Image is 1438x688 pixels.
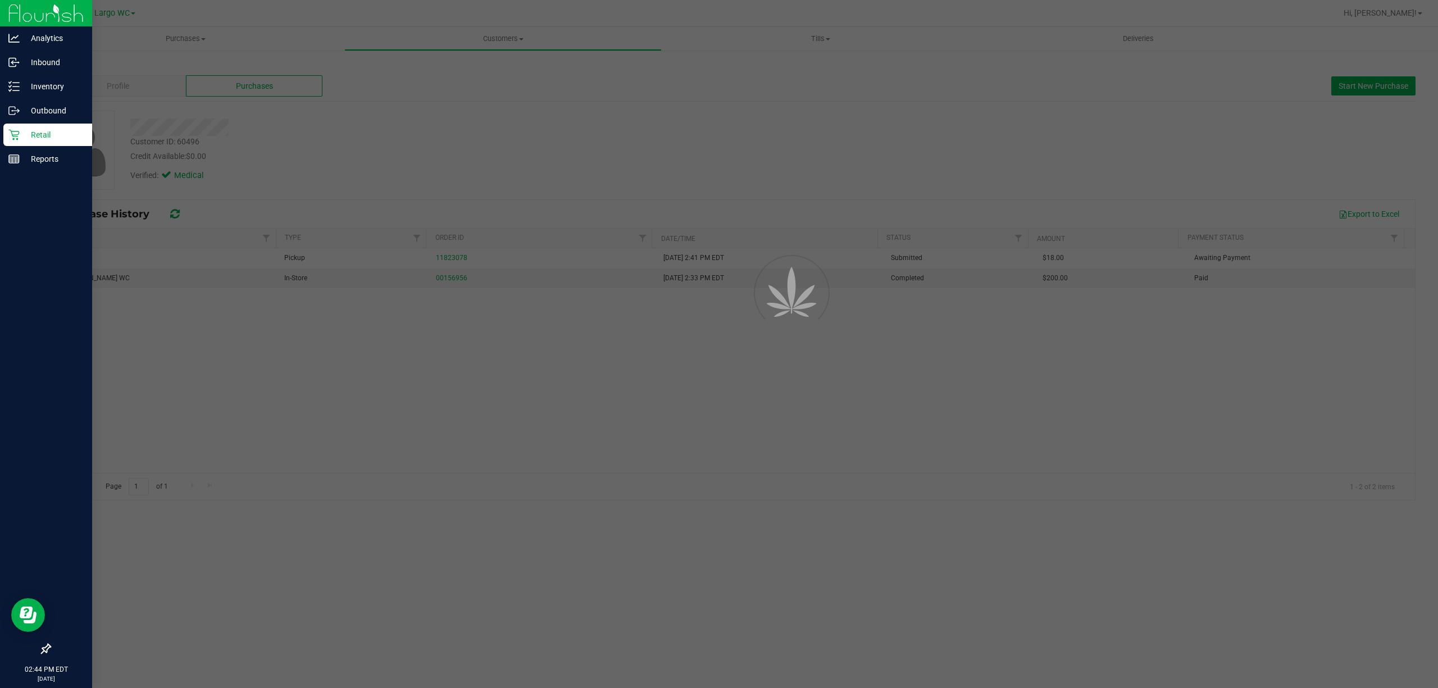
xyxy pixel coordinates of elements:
[11,598,45,632] iframe: Resource center
[8,153,20,165] inline-svg: Reports
[8,57,20,68] inline-svg: Inbound
[20,56,87,69] p: Inbound
[8,33,20,44] inline-svg: Analytics
[20,104,87,117] p: Outbound
[20,128,87,142] p: Retail
[5,664,87,675] p: 02:44 PM EDT
[20,152,87,166] p: Reports
[20,31,87,45] p: Analytics
[8,81,20,92] inline-svg: Inventory
[20,80,87,93] p: Inventory
[5,675,87,683] p: [DATE]
[8,105,20,116] inline-svg: Outbound
[8,129,20,140] inline-svg: Retail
